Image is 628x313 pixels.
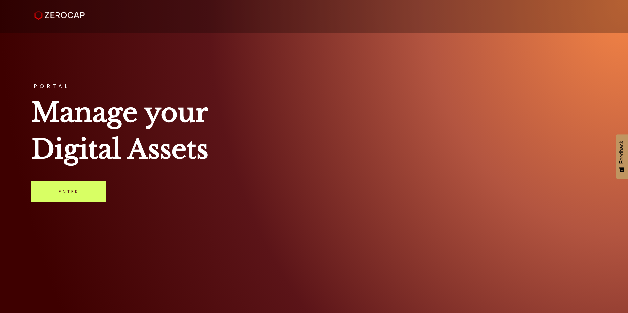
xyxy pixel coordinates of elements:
button: Feedback - Show survey [616,134,628,179]
span: Feedback [619,141,625,164]
h1: Manage your Digital Assets [31,94,596,168]
img: ZeroCap [34,11,85,20]
h3: PORTAL [31,84,596,89]
a: Enter [31,181,106,202]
